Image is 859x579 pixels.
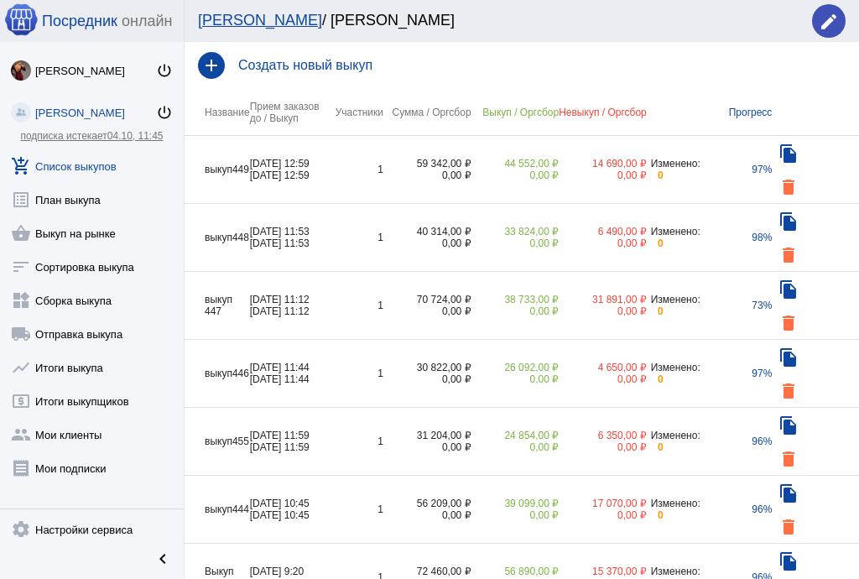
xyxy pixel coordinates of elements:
[647,362,701,373] div: Изменено:
[778,347,799,368] mat-icon: file_copy
[471,170,560,181] div: 0,00 ₽
[647,158,701,170] div: Изменено:
[11,156,31,176] mat-icon: add_shopping_cart
[559,294,647,305] div: 31 891,00 ₽
[718,408,773,476] td: 96%
[383,498,471,509] div: 56 209,00 ₽
[559,441,647,453] div: 0,00 ₽
[11,257,31,277] mat-icon: sort
[471,362,560,373] div: 26 092,00 ₽
[718,89,773,136] th: Прогресс
[156,104,173,121] mat-icon: power_settings_new
[198,12,795,29] div: / [PERSON_NAME]
[238,58,846,73] h4: Создать новый выкуп
[383,362,471,373] div: 30 822,00 ₽
[471,566,560,577] div: 56 890,00 ₽
[42,13,117,30] span: Посредник
[778,415,799,436] mat-icon: file_copy
[153,549,173,569] mat-icon: chevron_left
[198,12,322,29] a: [PERSON_NAME]
[647,430,701,441] div: Изменено:
[11,425,31,445] mat-icon: group
[471,89,560,136] th: Выкуп / Оргсбор
[250,476,333,544] td: [DATE] 10:45 [DATE] 10:45
[11,290,31,310] mat-icon: widgets
[250,136,333,204] td: [DATE] 12:59 [DATE] 12:59
[333,204,383,272] td: 1
[185,89,250,136] th: Название
[4,3,38,36] img: apple-icon-60x60.png
[333,408,383,476] td: 1
[383,158,471,170] div: 59 342,00 ₽
[11,519,31,540] mat-icon: settings
[383,373,471,385] div: 0,00 ₽
[11,324,31,344] mat-icon: local_shipping
[819,12,839,32] mat-icon: edit
[778,517,799,537] mat-icon: delete
[11,458,31,478] mat-icon: receipt
[778,313,799,333] mat-icon: delete
[185,136,250,204] td: выкуп449
[250,340,333,408] td: [DATE] 11:44 [DATE] 11:44
[778,483,799,503] mat-icon: file_copy
[471,294,560,305] div: 38 733,00 ₽
[778,211,799,232] mat-icon: file_copy
[647,441,664,453] div: 0
[20,130,163,142] a: подписка истекает04.10, 11:45
[383,89,471,136] th: Сумма / Оргсбор
[559,362,647,373] div: 4 650,00 ₽
[250,408,333,476] td: [DATE] 11:59 [DATE] 11:59
[333,136,383,204] td: 1
[185,476,250,544] td: выкуп444
[333,340,383,408] td: 1
[647,373,664,385] div: 0
[559,373,647,385] div: 0,00 ₽
[559,158,647,170] div: 14 690,00 ₽
[185,408,250,476] td: выкуп455
[11,60,31,81] img: O4awEp9LpKGYEZBxOm6KLRXQrA0SojuAgygPtFCRogdHmNS3bfFw-bnmtcqyXLVtOmoJu9Rw.jpg
[647,226,701,237] div: Изменено:
[156,62,173,79] mat-icon: power_settings_new
[559,509,647,521] div: 0,00 ₽
[559,170,647,181] div: 0,00 ₽
[11,391,31,411] mat-icon: local_atm
[185,272,250,340] td: выкуп 447
[718,340,773,408] td: 97%
[250,272,333,340] td: [DATE] 11:12 [DATE] 11:12
[647,294,701,305] div: Изменено:
[559,566,647,577] div: 15 370,00 ₽
[471,498,560,509] div: 39 099,00 ₽
[333,89,383,136] th: Участники
[383,294,471,305] div: 70 724,00 ₽
[559,226,647,237] div: 6 490,00 ₽
[11,223,31,243] mat-icon: shopping_basket
[647,509,664,521] div: 0
[383,430,471,441] div: 31 204,00 ₽
[647,237,664,249] div: 0
[559,430,647,441] div: 6 350,00 ₽
[647,305,664,317] div: 0
[718,204,773,272] td: 98%
[383,566,471,577] div: 72 460,00 ₽
[471,441,560,453] div: 0,00 ₽
[559,237,647,249] div: 0,00 ₽
[383,441,471,453] div: 0,00 ₽
[11,357,31,378] mat-icon: show_chart
[107,130,164,142] span: 04.10, 11:45
[185,340,250,408] td: выкуп446
[333,272,383,340] td: 1
[778,279,799,300] mat-icon: file_copy
[559,89,647,136] th: Невыкуп / Оргсбор
[198,52,225,79] mat-icon: add
[718,272,773,340] td: 73%
[250,204,333,272] td: [DATE] 11:53 [DATE] 11:53
[383,509,471,521] div: 0,00 ₽
[471,226,560,237] div: 33 824,00 ₽
[11,190,31,210] mat-icon: list_alt
[559,498,647,509] div: 17 070,00 ₽
[778,245,799,265] mat-icon: delete
[778,177,799,197] mat-icon: delete
[383,237,471,249] div: 0,00 ₽
[471,237,560,249] div: 0,00 ₽
[471,158,560,170] div: 44 552,00 ₽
